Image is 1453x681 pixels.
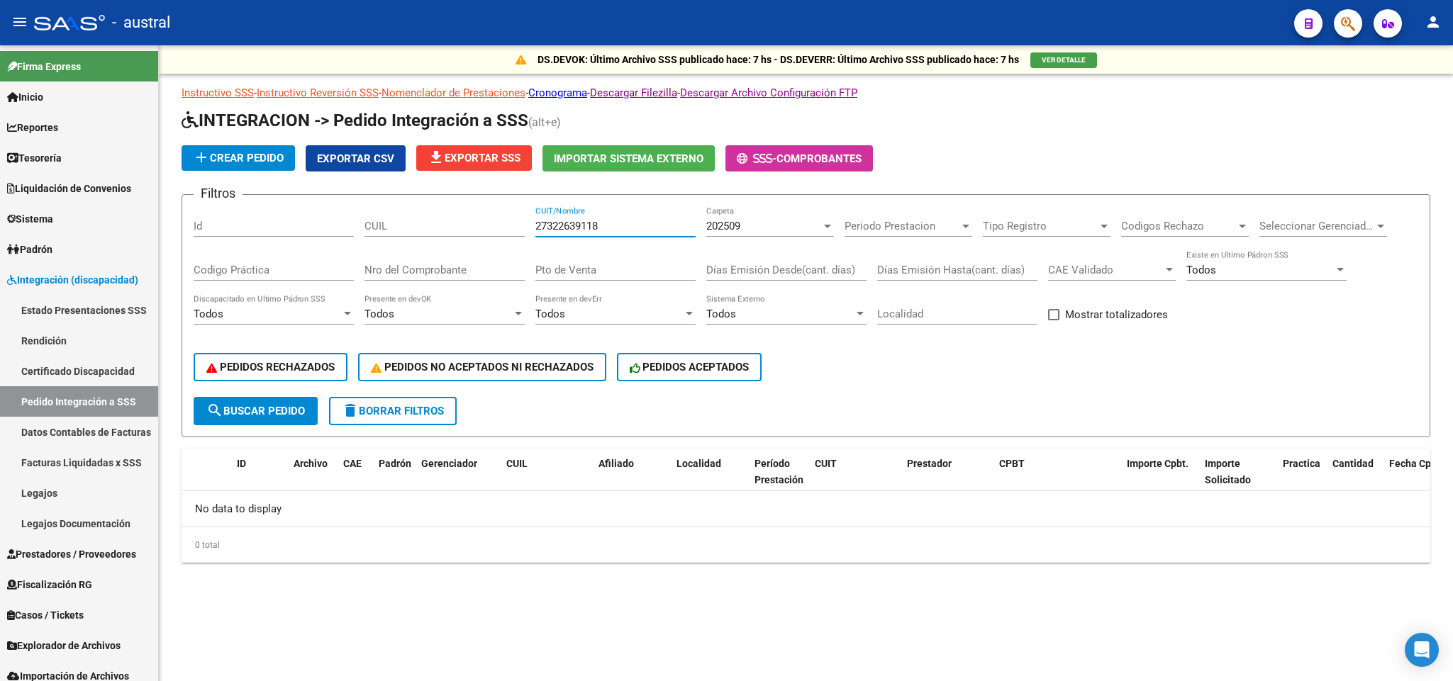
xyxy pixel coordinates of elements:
[671,449,749,511] datatable-header-cell: Localidad
[1048,264,1163,276] span: CAE Validado
[590,86,677,99] a: Descargar Filezilla
[554,152,703,165] span: Importar Sistema Externo
[1199,449,1277,511] datatable-header-cell: Importe Solicitado
[617,353,762,381] button: PEDIDOS ACEPTADOS
[1030,52,1097,68] button: VER DETALLE
[193,149,210,166] mat-icon: add
[416,145,532,171] button: Exportar SSS
[1259,220,1374,232] span: Seleccionar Gerenciador
[194,184,243,203] h3: Filtros
[294,458,328,469] span: Archivo
[182,145,295,171] button: Crear Pedido
[680,86,857,99] a: Descargar Archivo Configuración FTP
[1384,449,1447,511] datatable-header-cell: Fecha Cpbt
[542,145,715,171] button: Importar Sistema Externo
[194,308,223,320] span: Todos
[182,86,254,99] a: Instructivo SSS
[231,449,288,511] datatable-header-cell: ID
[364,308,394,320] span: Todos
[1205,458,1251,485] span: Importe Solicitado
[706,220,740,232] span: 202509
[329,397,457,425] button: Borrar Filtros
[1283,458,1320,469] span: Practica
[1186,264,1216,276] span: Todos
[7,59,81,74] span: Firma Express
[815,458,837,469] span: CUIT
[7,607,84,623] span: Casos / Tickets
[7,211,53,227] span: Sistema
[343,458,362,469] span: CAE
[7,242,52,257] span: Padrón
[11,13,28,30] mat-icon: menu
[506,458,528,469] span: CUIL
[993,449,1121,511] datatable-header-cell: CPBT
[112,7,170,38] span: - austral
[1121,449,1199,511] datatable-header-cell: Importe Cpbt.
[1127,458,1188,469] span: Importe Cpbt.
[206,402,223,419] mat-icon: search
[999,458,1025,469] span: CPBT
[776,152,862,165] span: Comprobantes
[630,361,750,373] span: PEDIDOS ACEPTADOS
[182,491,1430,527] div: No data to display
[901,449,993,511] datatable-header-cell: Prestador
[338,449,373,511] datatable-header-cell: CAE
[306,145,406,171] button: Exportar CSV
[206,361,335,373] span: PEDIDOS RECHAZADOS
[1405,633,1439,667] div: Open Intercom Messenger
[421,458,477,469] span: Gerenciador
[1389,458,1440,469] span: Fecha Cpbt
[845,220,959,232] span: Periodo Prestacion
[599,458,634,469] span: Afiliado
[1042,56,1086,64] span: VER DETALLE
[755,458,803,485] span: Período Prestación
[382,86,525,99] a: Nomenclador de Prestaciones
[1277,449,1327,511] datatable-header-cell: Practica
[416,449,501,511] datatable-header-cell: Gerenciador
[182,527,1430,563] div: 0 total
[1327,449,1384,511] datatable-header-cell: Cantidad
[1332,458,1374,469] span: Cantidad
[1121,220,1236,232] span: Codigos Rechazo
[1425,13,1442,30] mat-icon: person
[288,449,338,511] datatable-header-cell: Archivo
[706,308,736,320] span: Todos
[358,353,606,381] button: PEDIDOS NO ACEPTADOS NI RECHAZADOS
[538,52,1019,67] p: DS.DEVOK: Último Archivo SSS publicado hace: 7 hs - DS.DEVERR: Último Archivo SSS publicado hace:...
[428,149,445,166] mat-icon: file_download
[1065,306,1168,323] span: Mostrar totalizadores
[373,449,416,511] datatable-header-cell: Padrón
[193,152,284,164] span: Crear Pedido
[809,449,901,511] datatable-header-cell: CUIT
[371,361,594,373] span: PEDIDOS NO ACEPTADOS NI RECHAZADOS
[7,577,92,592] span: Fiscalización RG
[257,86,379,99] a: Instructivo Reversión SSS
[379,458,411,469] span: Padrón
[428,152,520,164] span: Exportar SSS
[983,220,1098,232] span: Tipo Registro
[725,145,873,171] button: -Comprobantes
[528,86,587,99] a: Cronograma
[7,272,138,288] span: Integración (discapacidad)
[206,405,305,417] span: Buscar Pedido
[749,449,809,511] datatable-header-cell: Período Prestación
[182,85,1430,101] p: - - - - -
[237,458,246,469] span: ID
[194,397,318,425] button: Buscar Pedido
[194,353,347,381] button: PEDIDOS RECHAZADOS
[7,638,121,653] span: Explorador de Archivos
[501,449,593,511] datatable-header-cell: CUIL
[528,116,561,129] span: (alt+e)
[593,449,671,511] datatable-header-cell: Afiliado
[7,181,131,196] span: Liquidación de Convenios
[7,546,136,562] span: Prestadores / Proveedores
[342,402,359,419] mat-icon: delete
[7,120,58,135] span: Reportes
[317,152,394,165] span: Exportar CSV
[737,152,776,165] span: -
[182,111,528,130] span: INTEGRACION -> Pedido Integración a SSS
[677,458,721,469] span: Localidad
[7,89,43,105] span: Inicio
[342,405,444,417] span: Borrar Filtros
[907,458,952,469] span: Prestador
